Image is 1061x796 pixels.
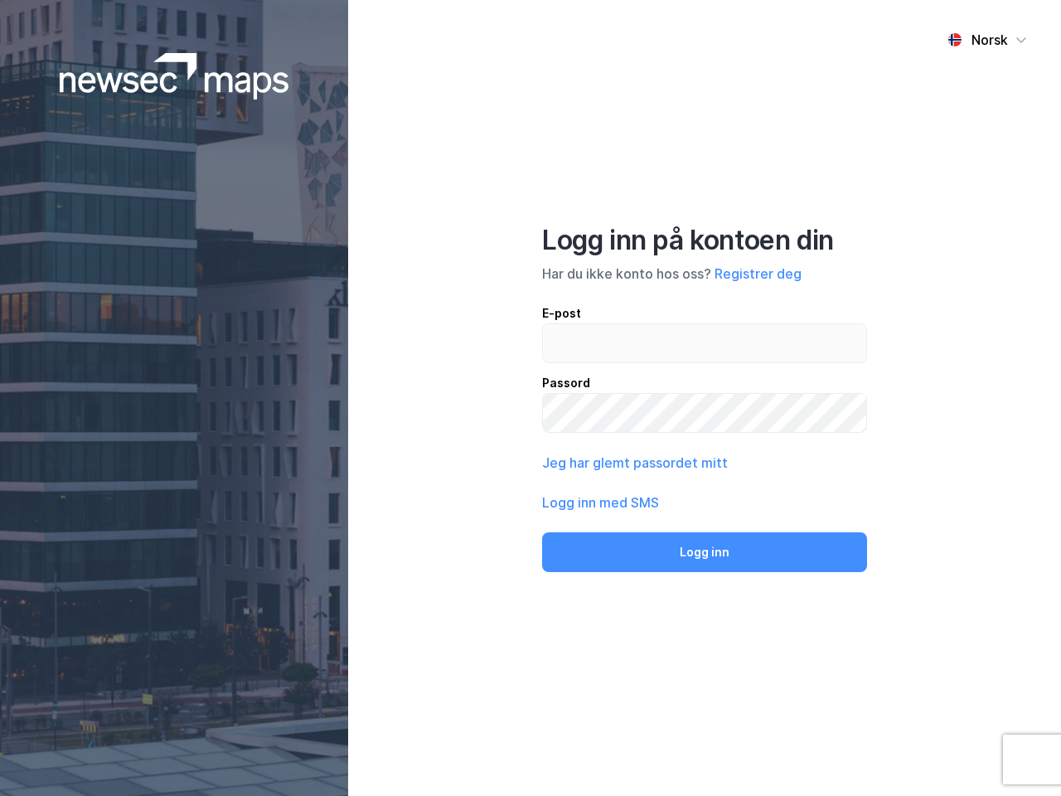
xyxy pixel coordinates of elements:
[715,264,802,284] button: Registrer deg
[542,303,867,323] div: E-post
[542,224,867,257] div: Logg inn på kontoen din
[978,716,1061,796] iframe: Chat Widget
[542,264,867,284] div: Har du ikke konto hos oss?
[542,453,728,473] button: Jeg har glemt passordet mitt
[60,53,289,99] img: logoWhite.bf58a803f64e89776f2b079ca2356427.svg
[542,493,659,512] button: Logg inn med SMS
[542,532,867,572] button: Logg inn
[971,30,1008,50] div: Norsk
[542,373,867,393] div: Passord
